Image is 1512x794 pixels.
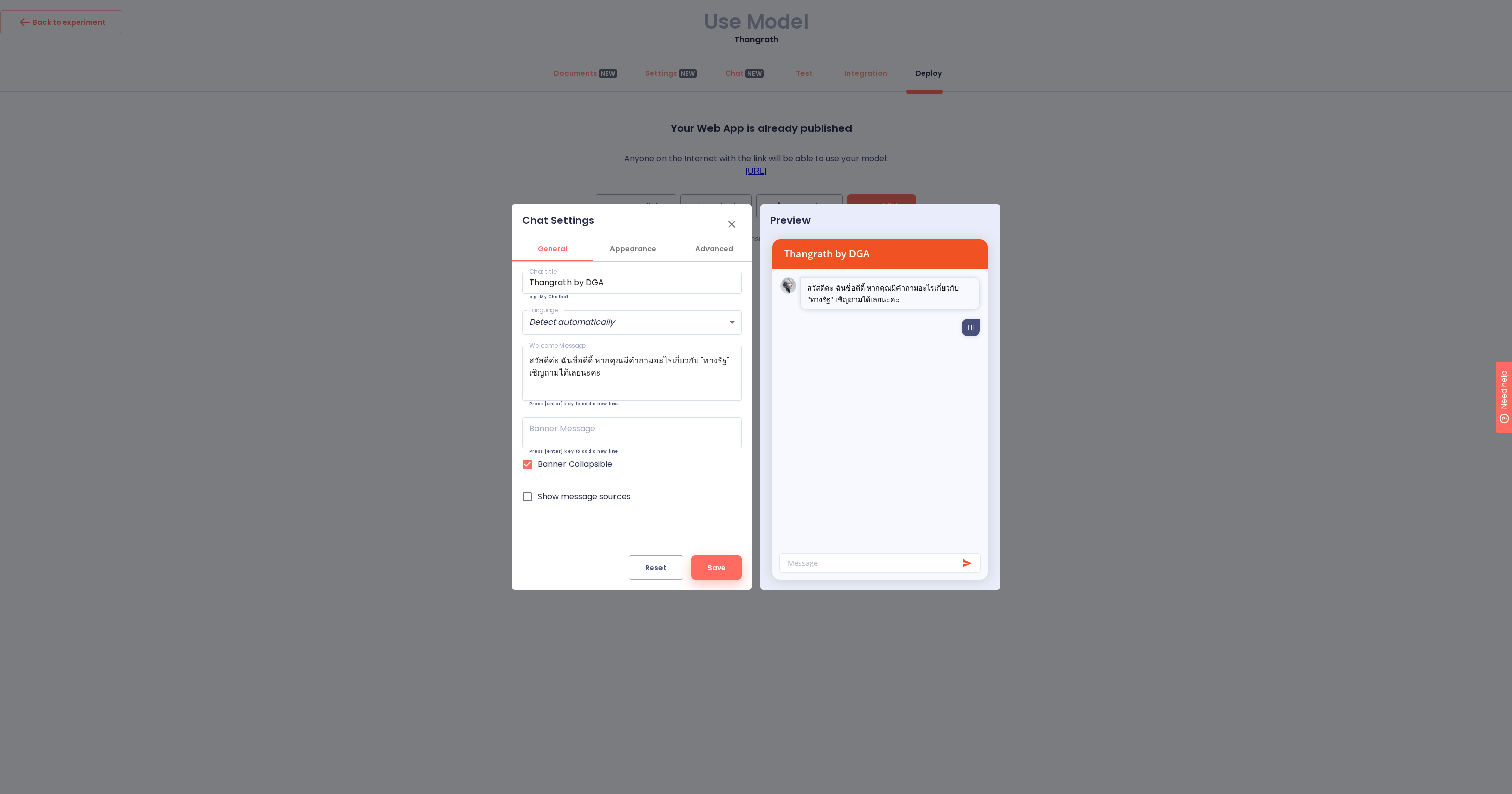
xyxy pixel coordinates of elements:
[529,316,615,328] em: Detect automatically
[962,319,980,336] div: Hi
[599,243,668,255] span: Appearance
[538,491,631,503] span: Show message sources
[538,458,612,471] span: Banner Collapsible
[645,562,667,574] span: Reset
[788,558,818,568] p: Message
[680,243,748,255] span: Advanced
[512,214,752,227] h4: Chat Settings
[529,295,735,299] p: e.g. My Chatbot
[760,214,1000,227] h4: Preview
[807,282,973,305] p: สวัสดีค่ะ ฉันชื่อดีดี้ หากคุณมีคำถามอะไรเกี่ยวกับ "ทางรัฐ" เชิญถามได้เลยนะคะ
[24,3,62,15] span: Need help
[781,278,796,293] img: 5c62cd4a-dd87-441f-88bb-cc55bb87a16e-4c143ed2-e441-4f37-8315-698ffea7716e.jpg
[518,243,587,255] span: General
[629,555,683,580] button: Reset
[707,562,726,574] span: Save
[529,450,735,454] p: Press [enter] key to add a new line.
[784,248,870,260] h4: Thangrath by DGA
[529,402,735,406] p: Press [enter] key to add a new line.
[529,355,735,391] textarea: สวัสดีค่ะ ฉันชื่อดีดี้ หากคุณมีคำถามอะไรเกี่ยวกับ "ทางรัฐ" เชิญถามได้เลยนะคะ
[691,555,742,580] button: Save
[522,310,742,335] div: Detect automatically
